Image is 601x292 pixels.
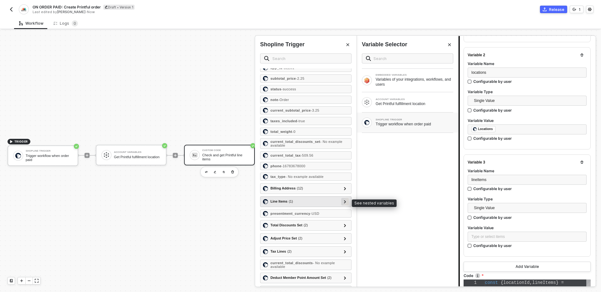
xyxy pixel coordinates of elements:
[304,223,308,228] span: ( 2 )
[464,273,591,278] label: Code
[468,225,587,230] label: Variable Value
[549,7,564,12] div: Release
[530,280,532,285] span: ,
[33,10,300,14] div: Last edited by - Now
[287,249,291,254] span: ( 2 )
[263,186,268,191] img: billing_address
[270,175,285,179] strong: tax_type
[270,87,281,91] strong: status
[485,280,498,285] span: const
[270,164,281,168] strong: phone
[376,101,453,106] div: Get Printful fulfillment location
[468,89,587,94] label: Variable Type
[103,5,135,10] div: Draft • Version 1
[471,178,486,182] span: lineItems
[272,55,347,62] input: Search
[570,6,583,13] button: 1
[263,249,268,254] img: tax_lines
[105,5,108,9] span: icon-edit
[376,77,453,87] div: Variables of your integrations, workflows, and users
[264,56,269,61] img: search
[270,186,303,191] div: Billing Address
[473,79,512,84] div: Configurable by user
[263,141,268,146] img: current_total_discounts_set
[543,8,547,11] span: icon-commerce
[9,7,14,12] img: back
[362,41,407,48] div: Variable Selector
[296,77,304,80] span: - 2.25
[556,280,558,285] span: }
[298,236,302,241] span: ( 2 )
[263,164,268,169] img: phone
[532,280,556,285] span: lineItems
[292,130,295,133] span: - 0
[468,196,587,202] label: Variable Type
[263,275,268,280] img: deduct_member_point_amount_set
[468,61,587,66] label: Variable Name
[54,20,78,27] div: Logs
[263,97,268,102] img: note
[270,130,292,133] strong: total_weight
[35,279,39,283] span: icon-expand
[516,264,539,269] div: Add Variable
[263,223,268,228] img: total_discounts_set
[468,118,587,123] label: Variable Value
[8,6,15,13] button: back
[270,212,310,215] strong: presentment_currency
[270,236,302,241] div: Adjust Price Set
[270,249,291,254] div: Tax Lines
[473,127,477,131] img: fieldIcon
[503,280,530,285] span: locationId
[376,118,453,121] div: SHOPLINE TRIGGER
[364,120,369,125] img: Block
[263,153,268,158] img: current_total_tax
[478,126,493,132] div: Locations
[270,140,320,143] strong: current_total_discounts_set
[270,223,308,228] div: Total Discounts Set
[270,108,311,112] strong: current_subtotal_price
[19,21,44,26] div: Workflow
[473,136,512,141] div: Configurable by user
[588,8,592,11] span: icon-settings
[33,4,101,10] span: ON ORDER PAID: Create Printful order
[464,262,591,272] button: Add Variable
[263,129,268,134] img: total_weight
[260,41,305,48] div: Shopline Trigger
[471,70,486,75] span: locations
[561,280,564,285] span: =
[72,20,78,27] sup: 0
[278,98,289,102] span: - Order
[475,273,480,278] img: icon-info
[263,211,268,216] img: presentment_currency
[468,168,587,174] label: Variable Name
[473,243,512,248] div: Configurable by user
[281,164,305,168] span: - 16783678000
[270,140,342,147] span: - No example available
[366,56,371,61] img: search
[285,175,324,179] span: - No example available
[573,8,576,11] span: icon-versioning
[352,199,397,207] div: See nested variables
[263,118,268,123] img: taxes_included
[301,154,313,157] span: - 509.56
[297,186,303,191] span: ( 12 )
[270,261,313,265] strong: current_total_discounts
[473,215,512,220] div: Configurable by user
[327,275,331,280] span: ( 2 )
[474,96,583,105] span: Single Value
[464,279,477,286] div: 1
[263,236,268,241] img: adjust_price_set
[373,55,449,62] input: Search
[376,122,453,127] div: Trigger workflow when order paid
[263,108,268,113] img: current_subtotal_price
[540,6,567,13] button: Release
[446,41,453,48] button: Close
[501,280,503,285] span: {
[468,53,485,58] div: Variable 2
[270,275,331,280] div: Deduct Member Point Amount Set
[270,77,296,80] strong: subtotal_price
[579,7,581,12] div: 1
[263,87,268,92] img: status
[21,7,26,12] img: integration-icon
[364,100,369,105] img: Block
